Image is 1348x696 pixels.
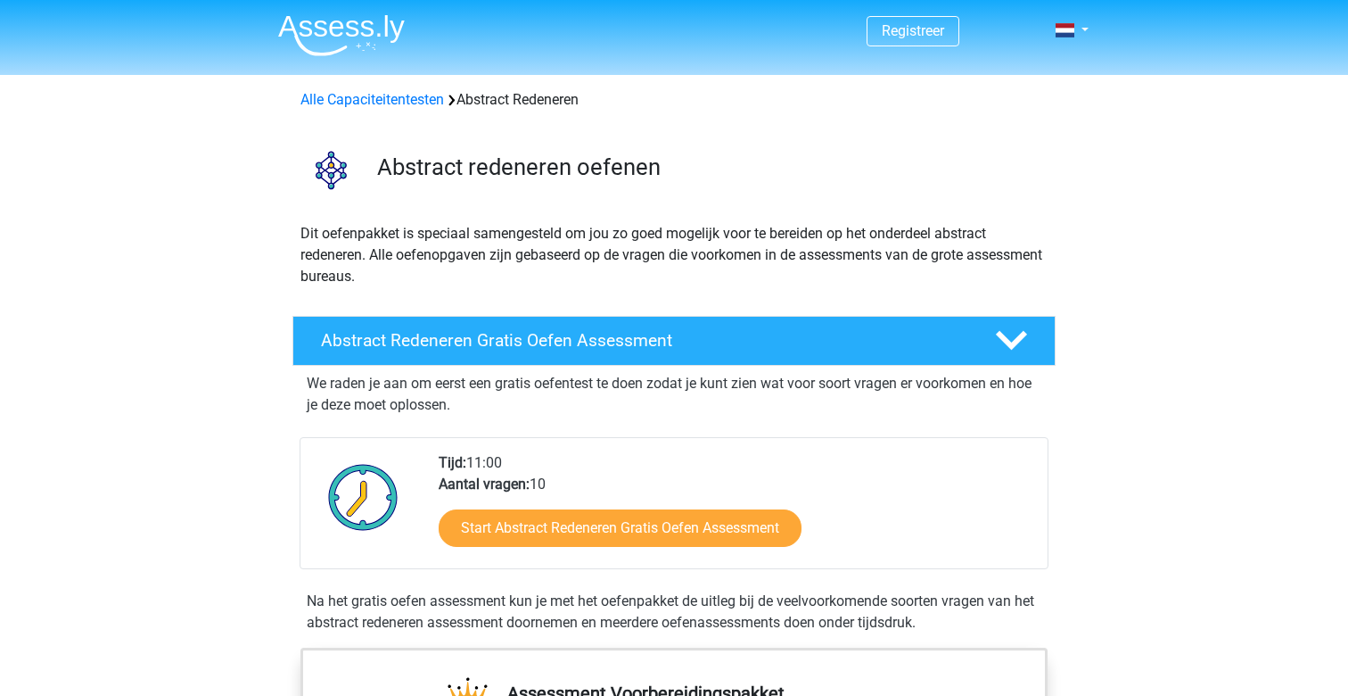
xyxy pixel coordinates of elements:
[318,452,408,542] img: Klok
[439,476,530,493] b: Aantal vragen:
[278,14,405,56] img: Assessly
[425,452,1047,568] div: 11:00 10
[300,223,1048,287] p: Dit oefenpakket is speciaal samengesteld om jou zo goed mogelijk voor te bereiden op het onderdee...
[293,89,1055,111] div: Abstract Redeneren
[293,132,369,208] img: abstract redeneren
[439,510,801,547] a: Start Abstract Redeneren Gratis Oefen Assessment
[285,316,1063,366] a: Abstract Redeneren Gratis Oefen Assessment
[300,591,1048,634] div: Na het gratis oefen assessment kun je met het oefenpakket de uitleg bij de veelvoorkomende soorte...
[439,454,466,471] b: Tijd:
[307,373,1041,416] p: We raden je aan om eerst een gratis oefentest te doen zodat je kunt zien wat voor soort vragen er...
[882,22,944,39] a: Registreer
[377,153,1041,181] h3: Abstract redeneren oefenen
[300,91,444,108] a: Alle Capaciteitentesten
[321,330,966,351] h4: Abstract Redeneren Gratis Oefen Assessment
